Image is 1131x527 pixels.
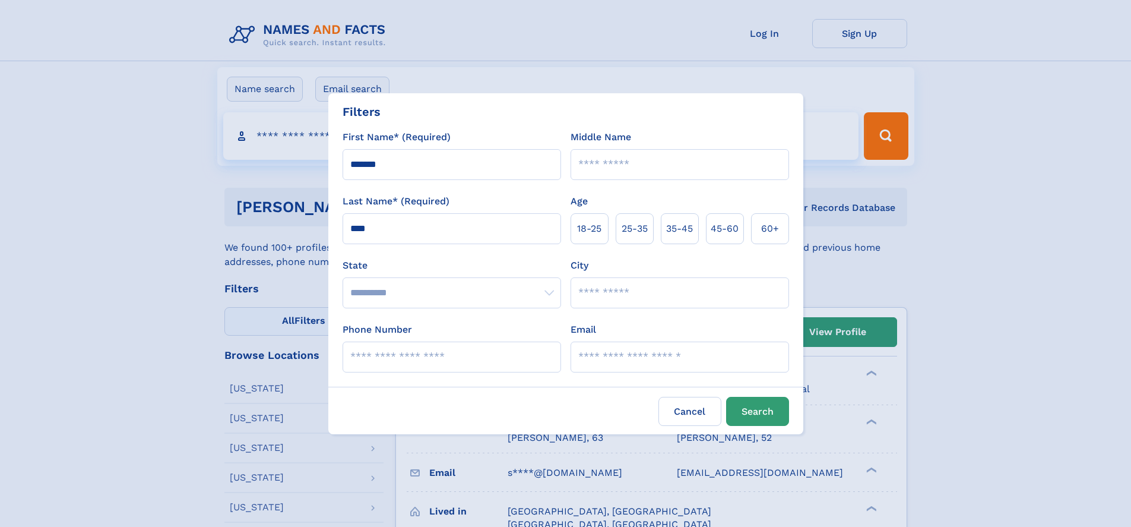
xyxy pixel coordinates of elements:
label: City [571,258,588,273]
label: Last Name* (Required) [343,194,449,209]
label: Age [571,194,588,209]
span: 18‑25 [577,222,601,236]
label: Email [571,323,596,337]
label: Middle Name [571,130,631,144]
label: Cancel [658,397,721,426]
span: 45‑60 [711,222,739,236]
span: 35‑45 [666,222,693,236]
label: First Name* (Required) [343,130,451,144]
label: Phone Number [343,323,412,337]
label: State [343,258,561,273]
span: 60+ [761,222,779,236]
button: Search [726,397,789,426]
span: 25‑35 [622,222,648,236]
div: Filters [343,103,381,121]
